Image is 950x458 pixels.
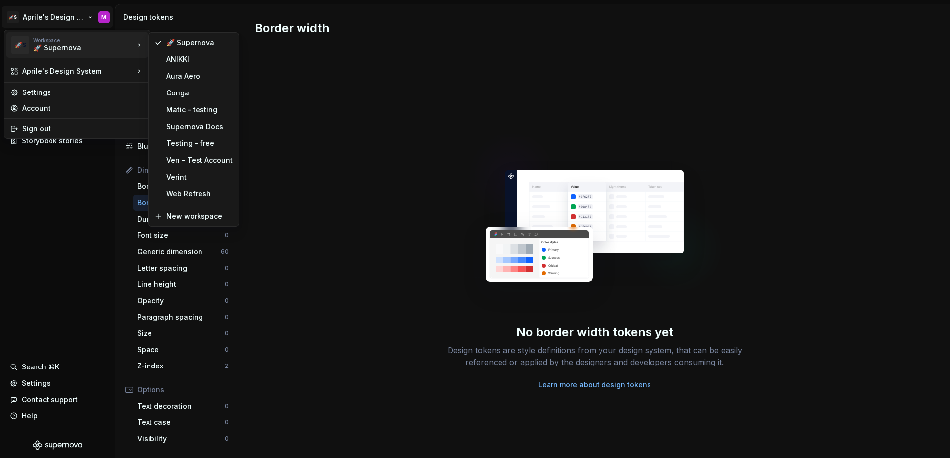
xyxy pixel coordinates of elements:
[11,36,29,54] div: 🚀S
[166,189,233,199] div: Web Refresh
[166,71,233,81] div: Aura Aero
[166,138,233,148] div: Testing - free
[166,172,233,182] div: Verint
[22,66,134,76] div: Aprile's Design System
[166,54,233,64] div: ANIKKI
[22,103,144,113] div: Account
[166,122,233,132] div: Supernova Docs
[166,105,233,115] div: Matic - testing
[166,38,233,47] div: 🚀 Supernova
[166,155,233,165] div: Ven - Test Account
[166,211,233,221] div: New workspace
[22,124,144,134] div: Sign out
[22,88,144,97] div: Settings
[33,43,117,53] div: 🚀 Supernova
[33,37,134,43] div: Workspace
[166,88,233,98] div: Conga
